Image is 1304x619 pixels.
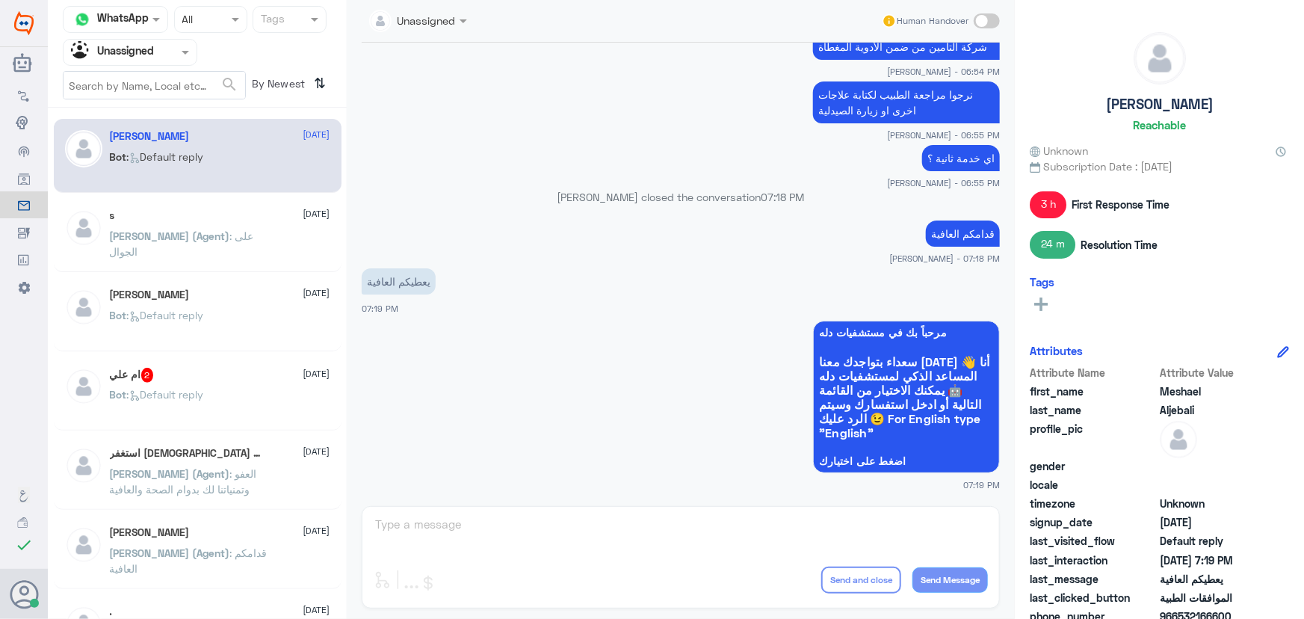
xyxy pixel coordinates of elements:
[1160,571,1268,587] span: يعطيكم العافية
[303,445,330,458] span: [DATE]
[127,388,204,401] span: : Default reply
[1160,496,1268,511] span: Unknown
[303,207,330,221] span: [DATE]
[14,11,34,35] img: Widebot Logo
[64,72,245,99] input: Search by Name, Local etc…
[65,130,102,167] img: defaultAdmin.png
[819,354,994,440] span: سعداء بتواجدك معنا [DATE] 👋 أنا المساعد الذكي لمستشفيات دله 🤖 يمكنك الاختيار من القائمة التالية أ...
[1160,533,1268,549] span: Default reply
[1030,514,1157,530] span: signup_date
[1030,552,1157,568] span: last_interaction
[1160,514,1268,530] span: 2025-08-19T18:05:18.077Z
[259,10,285,30] div: Tags
[1160,402,1268,418] span: Aljebali
[1106,96,1214,113] h5: [PERSON_NAME]
[246,71,309,101] span: By Newest
[1160,477,1268,493] span: null
[1160,365,1268,381] span: Attribute Value
[110,368,154,383] h5: ام علي
[1160,590,1268,606] span: الموافقات الطبية
[362,304,398,313] span: 07:19 PM
[887,129,1000,141] span: [PERSON_NAME] - 06:55 PM
[1160,458,1268,474] span: null
[1030,590,1157,606] span: last_clicked_button
[110,130,190,143] h5: Meshael Aljebali
[303,603,330,617] span: [DATE]
[963,478,1000,491] span: 07:19 PM
[819,327,994,339] span: مرحباً بك في مستشفيات دله
[1030,384,1157,399] span: first_name
[1030,344,1083,357] h6: Attributes
[110,546,230,559] span: [PERSON_NAME] (Agent)
[110,467,230,480] span: [PERSON_NAME] (Agent)
[1030,275,1054,289] h6: Tags
[110,388,127,401] span: Bot
[220,76,238,93] span: search
[71,41,93,64] img: Unassigned.svg
[1133,118,1186,132] h6: Reachable
[1160,421,1197,458] img: defaultAdmin.png
[303,286,330,300] span: [DATE]
[110,209,115,222] h5: s
[813,81,1000,123] p: 28/8/2025, 6:55 PM
[1030,158,1289,174] span: Subscription Date : [DATE]
[65,209,102,247] img: defaultAdmin.png
[1160,384,1268,399] span: Meshael
[71,8,93,31] img: whatsapp.png
[897,14,968,28] span: Human Handover
[110,606,113,618] h5: .
[1030,365,1157,381] span: Attribute Name
[362,189,1000,205] p: [PERSON_NAME] closed the conversation
[761,191,805,203] span: 07:18 PM
[65,447,102,484] img: defaultAdmin.png
[889,252,1000,265] span: [PERSON_NAME] - 07:18 PM
[1030,477,1157,493] span: locale
[303,367,330,381] span: [DATE]
[819,455,994,467] span: اضغط على اختيارك
[65,368,102,405] img: defaultAdmin.png
[1030,496,1157,511] span: timezone
[912,567,988,593] button: Send Message
[303,128,330,141] span: [DATE]
[1160,552,1268,568] span: 2025-08-28T16:19:15.225Z
[362,268,436,295] p: 28/8/2025, 7:19 PM
[1030,458,1157,474] span: gender
[1030,533,1157,549] span: last_visited_flow
[922,145,1000,171] p: 28/8/2025, 6:55 PM
[1030,402,1157,418] span: last_name
[10,580,38,609] button: Avatar
[127,150,204,163] span: : Default reply
[1030,421,1157,455] span: profile_pic
[110,447,265,460] h5: استغفر الله العظيم
[1134,33,1185,84] img: defaultAdmin.png
[15,536,33,554] i: check
[110,309,127,321] span: Bot
[1030,191,1066,218] span: 3 h
[65,289,102,326] img: defaultAdmin.png
[887,65,1000,78] span: [PERSON_NAME] - 06:54 PM
[1030,571,1157,587] span: last_message
[220,73,238,97] button: search
[303,524,330,538] span: [DATE]
[926,221,1000,247] p: 28/8/2025, 7:18 PM
[110,230,230,242] span: [PERSON_NAME] (Agent)
[65,526,102,564] img: defaultAdmin.png
[1030,231,1075,258] span: 24 m
[821,567,901,594] button: Send and close
[1081,237,1158,253] span: Resolution Time
[1030,143,1088,158] span: Unknown
[141,368,154,383] span: 2
[127,309,204,321] span: : Default reply
[110,526,190,539] h5: Aishah Alshehri
[887,176,1000,189] span: [PERSON_NAME] - 06:55 PM
[110,289,190,301] h5: Abdullah
[315,71,327,96] i: ⇅
[1072,197,1169,212] span: First Response Time
[110,150,127,163] span: Bot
